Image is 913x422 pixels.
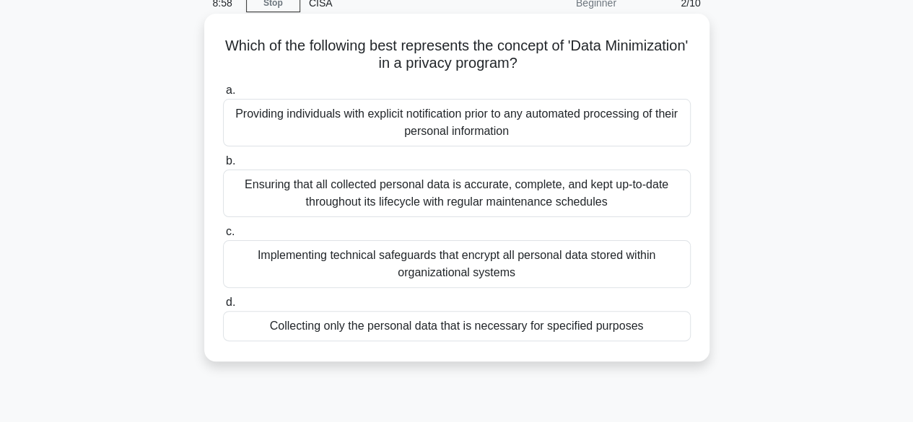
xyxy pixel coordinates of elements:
[223,99,691,146] div: Providing individuals with explicit notification prior to any automated processing of their perso...
[223,170,691,217] div: Ensuring that all collected personal data is accurate, complete, and kept up-to-date throughout i...
[226,84,235,96] span: a.
[226,154,235,167] span: b.
[222,37,692,73] h5: Which of the following best represents the concept of 'Data Minimization' in a privacy program?
[226,225,235,237] span: c.
[226,296,235,308] span: d.
[223,311,691,341] div: Collecting only the personal data that is necessary for specified purposes
[223,240,691,288] div: Implementing technical safeguards that encrypt all personal data stored within organizational sys...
